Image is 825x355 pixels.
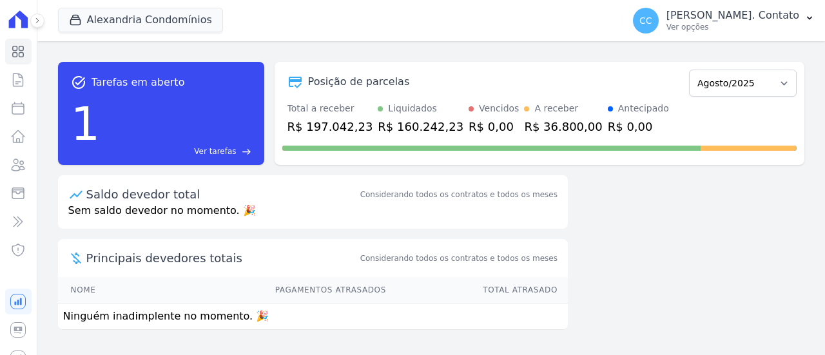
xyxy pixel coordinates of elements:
div: Liquidados [388,102,437,115]
div: R$ 197.042,23 [287,118,373,135]
div: R$ 160.242,23 [378,118,463,135]
span: Ver tarefas [194,146,236,157]
span: Principais devedores totais [86,249,358,267]
th: Total Atrasado [387,277,568,303]
th: Nome [58,277,149,303]
div: Antecipado [618,102,669,115]
span: CC [639,16,652,25]
div: Vencidos [479,102,519,115]
p: [PERSON_NAME]. Contato [666,9,799,22]
div: Considerando todos os contratos e todos os meses [360,189,558,200]
a: Ver tarefas east [105,146,251,157]
th: Pagamentos Atrasados [149,277,387,303]
td: Ninguém inadimplente no momento. 🎉 [58,303,568,330]
div: A receber [534,102,578,115]
span: task_alt [71,75,86,90]
span: Considerando todos os contratos e todos os meses [360,253,558,264]
div: R$ 0,00 [608,118,669,135]
div: Total a receber [287,102,373,115]
p: Sem saldo devedor no momento. 🎉 [58,203,568,229]
div: Saldo devedor total [86,186,358,203]
p: Ver opções [666,22,799,32]
div: 1 [71,90,101,157]
button: Alexandria Condomínios [58,8,223,32]
span: Tarefas em aberto [92,75,185,90]
button: CC [PERSON_NAME]. Contato Ver opções [623,3,825,39]
div: R$ 36.800,00 [524,118,602,135]
div: Posição de parcelas [308,74,410,90]
div: R$ 0,00 [469,118,519,135]
span: east [242,147,251,157]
